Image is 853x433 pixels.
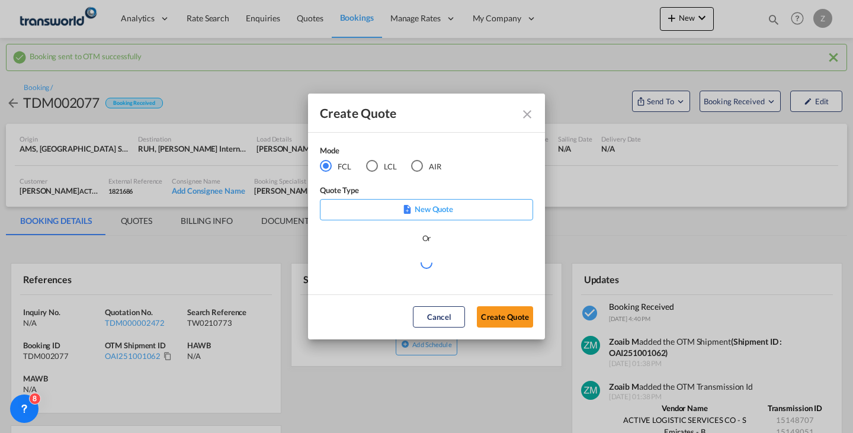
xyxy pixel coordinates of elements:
[324,203,529,215] p: New Quote
[422,232,431,244] div: Or
[366,159,397,172] md-radio-button: LCL
[308,94,545,339] md-dialog: Create QuoteModeFCL LCLAIR ...
[411,159,441,172] md-radio-button: AIR
[520,107,534,121] md-icon: Close dialog
[320,159,351,172] md-radio-button: FCL
[320,105,512,120] div: Create Quote
[320,199,533,220] div: New Quote
[515,102,537,124] button: Close dialog
[320,184,533,199] div: Quote Type
[413,306,465,328] button: Cancel
[477,306,533,328] button: Create Quote
[320,145,456,159] div: Mode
